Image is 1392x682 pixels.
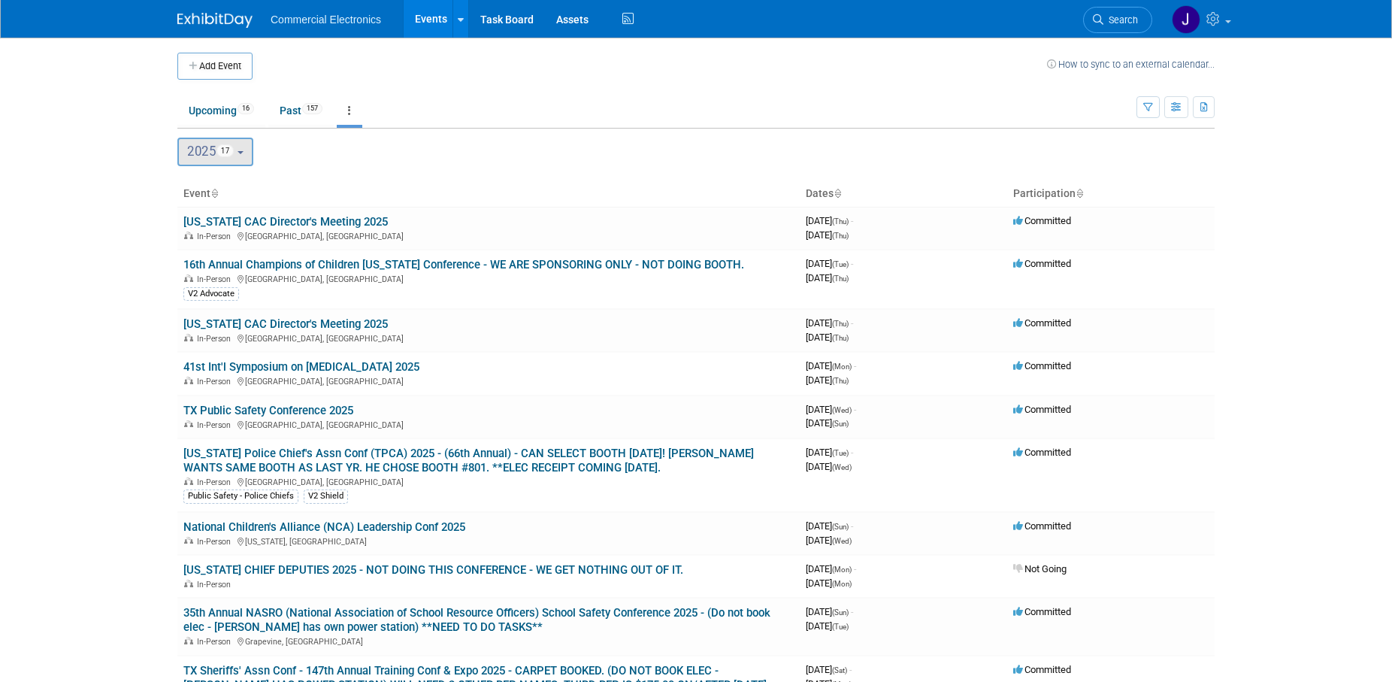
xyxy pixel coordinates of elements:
span: (Thu) [832,334,849,342]
span: [DATE] [806,229,849,241]
div: [GEOGRAPHIC_DATA], [GEOGRAPHIC_DATA] [183,475,794,487]
span: In-Person [197,477,235,487]
th: Dates [800,181,1007,207]
a: [US_STATE] CHIEF DEPUTIES 2025 - NOT DOING THIS CONFERENCE - WE GET NOTHING OUT OF IT. [183,563,683,577]
a: Sort by Event Name [210,187,218,199]
span: In-Person [197,420,235,430]
span: In-Person [197,274,235,284]
span: Search [1103,14,1138,26]
div: [GEOGRAPHIC_DATA], [GEOGRAPHIC_DATA] [183,272,794,284]
div: [GEOGRAPHIC_DATA], [GEOGRAPHIC_DATA] [183,332,794,344]
span: (Thu) [832,232,849,240]
a: Upcoming16 [177,96,265,125]
span: (Thu) [832,217,849,226]
span: - [851,520,853,532]
span: 157 [302,103,322,114]
div: [GEOGRAPHIC_DATA], [GEOGRAPHIC_DATA] [183,418,794,430]
span: Committed [1013,606,1071,617]
div: Grapevine, [GEOGRAPHIC_DATA] [183,635,794,647]
span: [DATE] [806,664,852,675]
a: [US_STATE] Police Chief's Assn Conf (TPCA) 2025 - (66th Annual) - CAN SELECT BOOTH [DATE]! [PERSO... [183,447,754,474]
span: (Mon) [832,362,852,371]
img: In-Person Event [184,537,193,544]
span: Committed [1013,520,1071,532]
img: In-Person Event [184,377,193,384]
span: [DATE] [806,535,852,546]
img: Jennifer Roosa [1172,5,1200,34]
span: Committed [1013,360,1071,371]
span: - [851,215,853,226]
img: In-Person Event [184,274,193,282]
span: [DATE] [806,317,853,329]
div: [GEOGRAPHIC_DATA], [GEOGRAPHIC_DATA] [183,374,794,386]
span: (Mon) [832,580,852,588]
span: (Sun) [832,420,849,428]
span: (Thu) [832,274,849,283]
a: Sort by Start Date [834,187,841,199]
span: - [851,258,853,269]
span: [DATE] [806,258,853,269]
span: - [854,404,856,415]
span: [DATE] [806,520,853,532]
span: (Wed) [832,537,852,545]
img: In-Person Event [184,580,193,587]
span: (Sun) [832,608,849,617]
span: (Sat) [832,666,847,674]
span: - [851,317,853,329]
span: [DATE] [806,447,853,458]
span: (Thu) [832,320,849,328]
span: In-Person [197,377,235,386]
span: Committed [1013,664,1071,675]
a: 41st Int'l Symposium on [MEDICAL_DATA] 2025 [183,360,419,374]
span: [DATE] [806,404,856,415]
a: TX Public Safety Conference 2025 [183,404,353,417]
span: [DATE] [806,215,853,226]
a: How to sync to an external calendar... [1047,59,1215,70]
span: 17 [216,144,234,157]
img: In-Person Event [184,420,193,428]
span: Committed [1013,258,1071,269]
span: - [854,563,856,574]
span: In-Person [197,537,235,547]
span: In-Person [197,637,235,647]
span: (Tue) [832,449,849,457]
span: - [851,447,853,458]
span: Not Going [1013,563,1067,574]
span: 2025 [187,144,234,159]
img: In-Person Event [184,637,193,644]
span: - [851,606,853,617]
span: [DATE] [806,577,852,589]
span: In-Person [197,232,235,241]
th: Participation [1007,181,1215,207]
span: In-Person [197,334,235,344]
span: 16 [238,103,254,114]
div: Public Safety - Police Chiefs [183,490,298,503]
a: Search [1083,7,1152,33]
span: Committed [1013,447,1071,458]
button: Add Event [177,53,253,80]
span: - [849,664,852,675]
div: V2 Shield [304,490,348,503]
span: [DATE] [806,563,856,574]
div: [GEOGRAPHIC_DATA], [GEOGRAPHIC_DATA] [183,229,794,241]
span: [DATE] [806,461,852,472]
a: 16th Annual Champions of Children [US_STATE] Conference - WE ARE SPONSORING ONLY - NOT DOING BOOTH. [183,258,744,271]
span: (Thu) [832,377,849,385]
span: (Tue) [832,260,849,268]
a: National Children's Alliance (NCA) Leadership Conf 2025 [183,520,465,534]
img: In-Person Event [184,477,193,485]
span: [DATE] [806,332,849,343]
a: 35th Annual NASRO (National Association of School Resource Officers) School Safety Conference 202... [183,606,770,634]
span: [DATE] [806,606,853,617]
div: V2 Advocate [183,287,239,301]
img: In-Person Event [184,232,193,239]
span: [DATE] [806,417,849,429]
span: [DATE] [806,620,849,632]
span: (Wed) [832,406,852,414]
a: Sort by Participation Type [1076,187,1083,199]
button: 202517 [177,138,253,166]
span: Committed [1013,215,1071,226]
span: - [854,360,856,371]
th: Event [177,181,800,207]
a: [US_STATE] CAC Director's Meeting 2025 [183,215,388,229]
